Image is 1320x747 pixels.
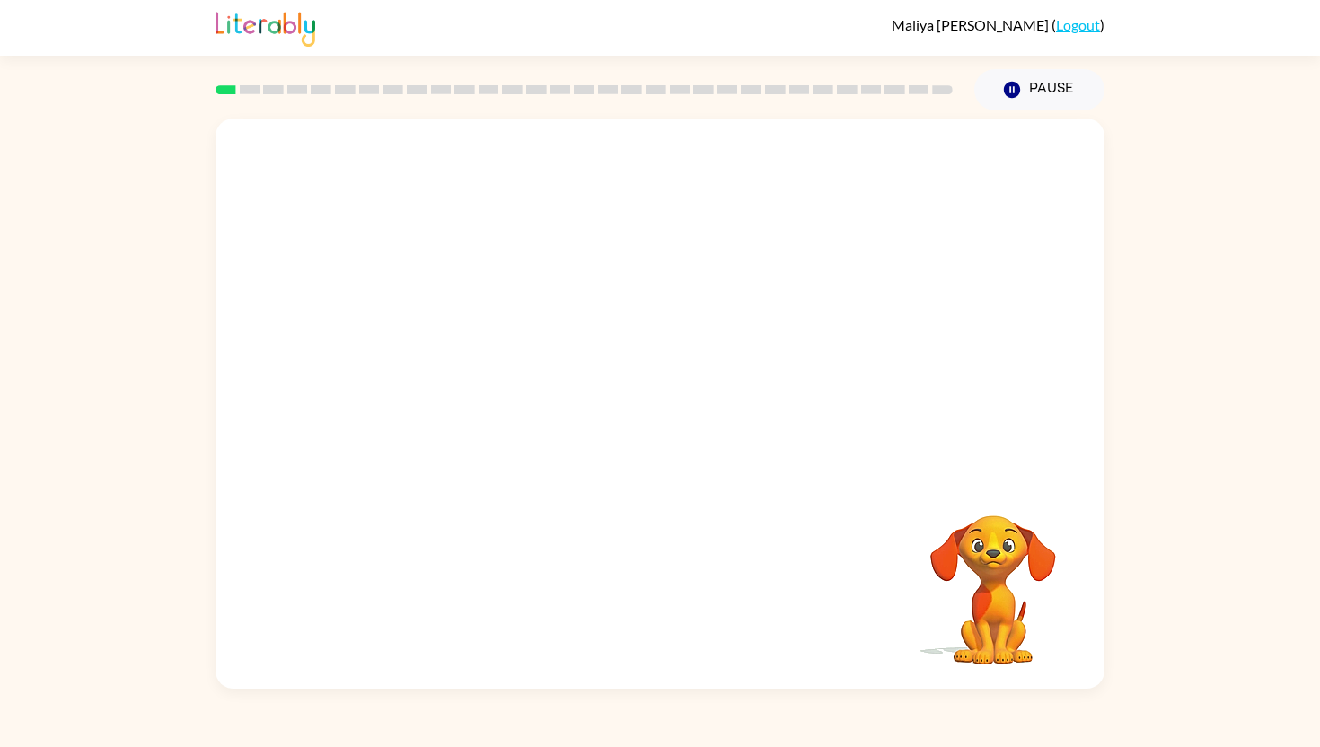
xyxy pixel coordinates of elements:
[974,69,1104,110] button: Pause
[892,16,1052,33] span: Maliya [PERSON_NAME]
[903,488,1083,667] video: Your browser must support playing .mp4 files to use Literably. Please try using another browser.
[1056,16,1100,33] a: Logout
[892,16,1104,33] div: ( )
[216,7,315,47] img: Literably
